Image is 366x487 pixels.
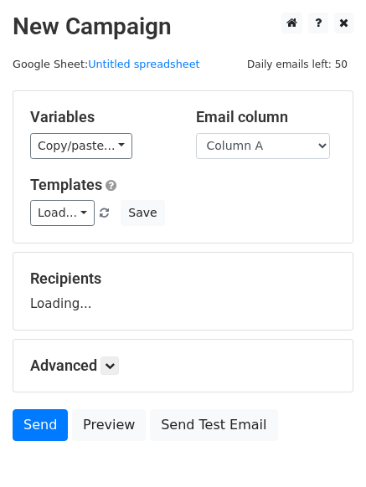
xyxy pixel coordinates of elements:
button: Save [121,200,164,226]
a: Untitled spreadsheet [88,58,199,70]
a: Templates [30,176,102,193]
span: Daily emails left: 50 [241,55,353,74]
small: Google Sheet: [13,58,200,70]
a: Send [13,409,68,441]
h5: Email column [196,108,337,126]
h5: Advanced [30,356,336,375]
a: Load... [30,200,95,226]
div: Loading... [30,269,336,313]
a: Copy/paste... [30,133,132,159]
h2: New Campaign [13,13,353,41]
a: Preview [72,409,146,441]
h5: Variables [30,108,171,126]
a: Daily emails left: 50 [241,58,353,70]
h5: Recipients [30,269,336,288]
a: Send Test Email [150,409,277,441]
